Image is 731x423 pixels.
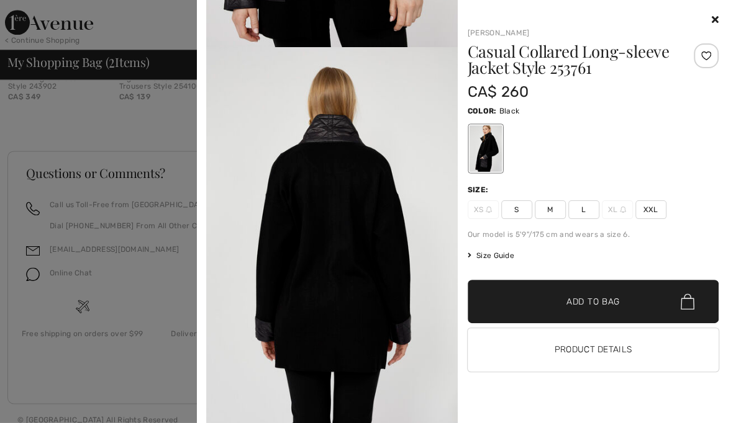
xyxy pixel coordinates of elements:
span: Help [28,9,53,20]
span: XS [468,200,499,219]
span: S [501,200,532,219]
button: Add to Bag [468,280,719,323]
h1: Casual Collared Long-sleeve Jacket Style 253761 [468,43,677,76]
span: Add to Bag [566,295,620,308]
button: Product Details [468,328,719,372]
img: ring-m.svg [620,207,626,213]
span: CA$ 260 [468,83,529,100]
span: Size Guide [468,250,514,261]
span: Color: [468,107,497,115]
span: Black [499,107,520,115]
span: XL [602,200,633,219]
span: M [535,200,566,219]
span: XXL [635,200,666,219]
div: Our model is 5'9"/175 cm and wears a size 6. [468,229,719,240]
div: Size: [468,184,491,195]
span: L [568,200,599,219]
img: Bag.svg [681,293,694,309]
div: Black [469,125,501,172]
img: ring-m.svg [486,207,492,213]
a: [PERSON_NAME] [468,29,530,37]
